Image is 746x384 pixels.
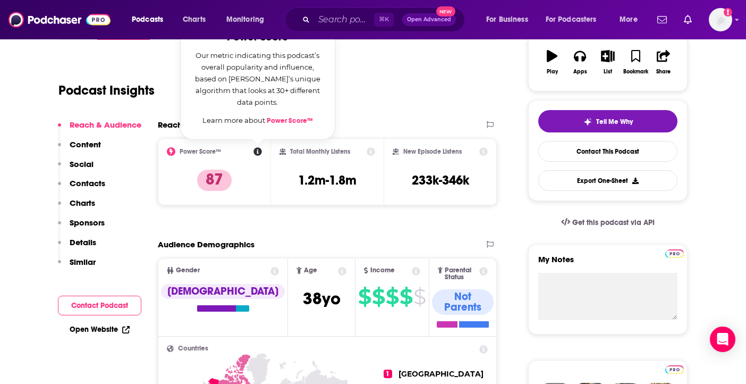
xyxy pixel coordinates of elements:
button: Play [538,43,566,81]
img: Podchaser - Follow, Share and Rate Podcasts [9,10,111,30]
img: Podchaser Pro [665,249,684,258]
span: Charts [183,12,206,27]
span: Countries [178,345,208,352]
span: Podcasts [132,12,163,27]
p: Content [70,139,101,149]
a: Open Website [70,325,130,334]
p: Sponsors [70,218,105,228]
a: Power Score™ [267,116,313,125]
span: $ [400,288,412,305]
a: Get this podcast via API [553,210,663,236]
button: Contacts [58,178,105,198]
h2: New Episode Listens [403,148,462,155]
span: Tell Me Why [596,118,633,126]
h2: Power Score™ [180,148,221,155]
button: Bookmark [622,43,649,81]
h2: Total Monthly Listens [290,148,350,155]
a: Contact This Podcast [538,141,677,162]
h3: 233k-346k [412,172,469,188]
a: Pro website [665,248,684,258]
button: Sponsors [58,218,105,237]
p: Similar [70,257,96,267]
p: Charts [70,198,95,208]
button: List [594,43,622,81]
span: For Business [486,12,528,27]
span: $ [386,288,399,305]
a: Charts [176,11,212,28]
img: User Profile [709,8,732,31]
div: List [604,69,612,75]
h2: Audience Demographics [158,239,255,249]
button: Export One-Sheet [538,170,677,191]
span: Monitoring [226,12,264,27]
p: Our metric indicating this podcast’s overall popularity and influence, based on [PERSON_NAME]’s u... [193,49,322,108]
span: Gender [176,267,200,274]
img: tell me why sparkle [583,118,592,126]
button: open menu [612,11,651,28]
a: Show notifications dropdown [680,11,696,29]
button: open menu [539,11,612,28]
div: Not Parents [432,289,494,315]
span: Income [370,267,395,274]
button: open menu [124,11,177,28]
h2: Reach [158,120,182,130]
a: Pro website [665,364,684,374]
span: 38 yo [303,288,341,309]
p: Social [70,159,94,169]
h1: Podcast Insights [58,82,155,98]
button: Social [58,159,94,179]
div: [DEMOGRAPHIC_DATA] [161,284,285,299]
span: Open Advanced [407,17,451,22]
span: $ [413,288,426,305]
button: Content [58,139,101,159]
h2: Power Score [193,31,322,43]
button: Details [58,237,96,257]
h3: 1.2m-1.8m [298,172,357,188]
div: Search podcasts, credits, & more... [295,7,475,32]
img: Podchaser Pro [665,365,684,374]
button: Charts [58,198,95,218]
button: Apps [566,43,594,81]
p: Reach & Audience [70,120,141,130]
span: ⌘ K [374,13,394,27]
span: $ [358,288,371,305]
p: 87 [197,170,232,191]
div: Bookmark [623,69,648,75]
button: tell me why sparkleTell Me Why [538,110,677,132]
span: New [436,6,455,16]
div: Apps [573,69,587,75]
span: 1 [384,370,392,378]
button: Reach & Audience [58,120,141,139]
span: More [620,12,638,27]
input: Search podcasts, credits, & more... [314,11,374,28]
span: For Podcasters [546,12,597,27]
span: [GEOGRAPHIC_DATA] [399,369,484,379]
button: Share [650,43,677,81]
button: Contact Podcast [58,296,141,315]
span: $ [372,288,385,305]
span: Logged in as AutumnKatie [709,8,732,31]
label: My Notes [538,254,677,273]
p: Details [70,237,96,247]
button: Show profile menu [709,8,732,31]
button: open menu [479,11,541,28]
div: Share [656,69,671,75]
button: Open AdvancedNew [402,13,456,26]
div: Play [547,69,558,75]
p: Learn more about [193,114,322,127]
p: Contacts [70,178,105,188]
span: Get this podcast via API [572,218,655,227]
a: Show notifications dropdown [653,11,671,29]
span: Age [304,267,317,274]
button: Similar [58,257,96,277]
button: open menu [219,11,278,28]
span: Parental Status [445,267,477,281]
svg: Add a profile image [724,8,732,16]
div: Open Intercom Messenger [710,327,735,352]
